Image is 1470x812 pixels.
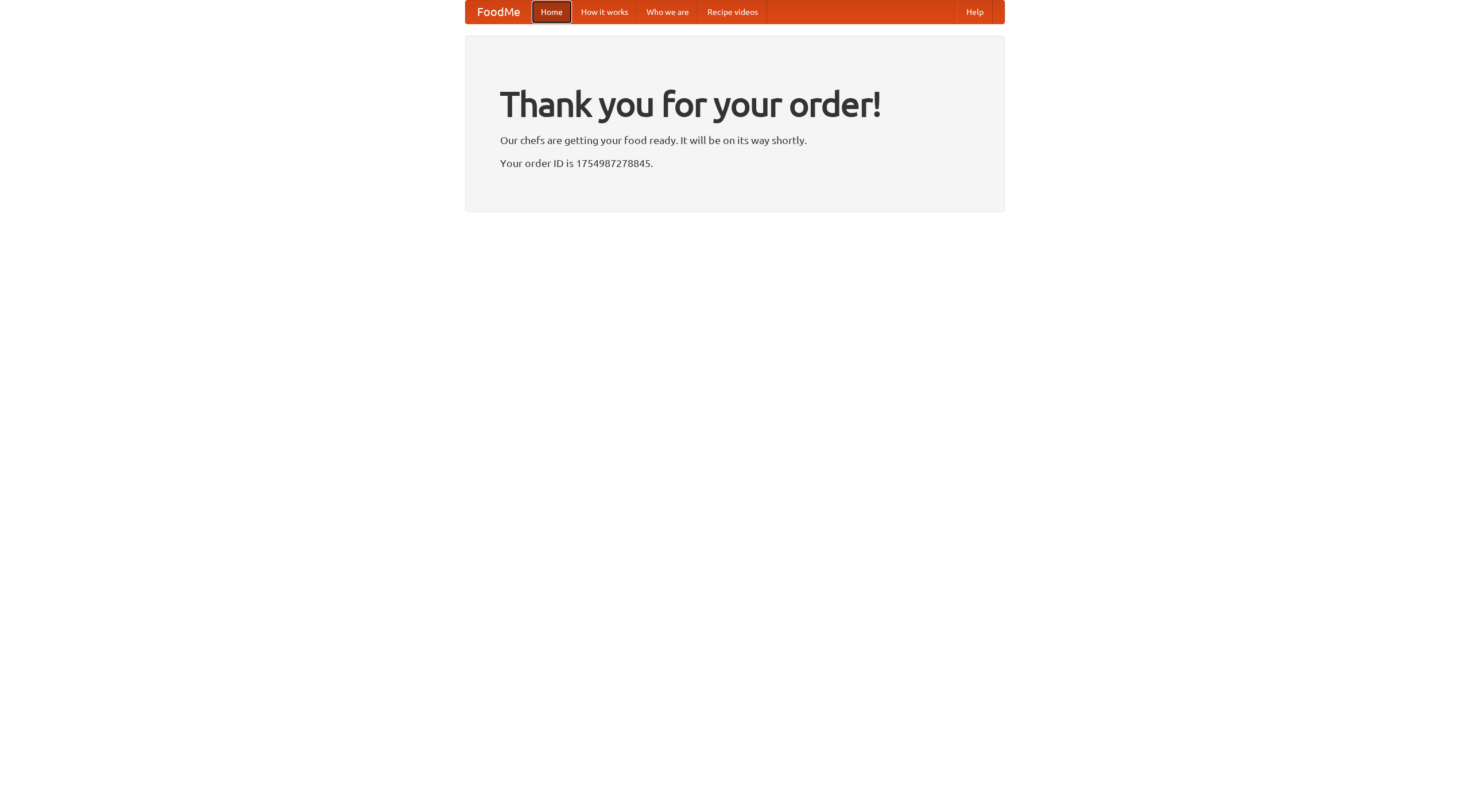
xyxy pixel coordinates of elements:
[500,131,970,149] p: Our chefs are getting your food ready. It will be on its way shortly.
[698,1,767,24] a: Recipe videos
[637,1,698,24] a: Who we are
[500,76,970,131] h1: Thank you for your order!
[957,1,993,24] a: Help
[532,1,572,24] a: Home
[500,154,970,172] p: Your order ID is 1754987278845.
[572,1,637,24] a: How it works
[466,1,532,24] a: FoodMe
